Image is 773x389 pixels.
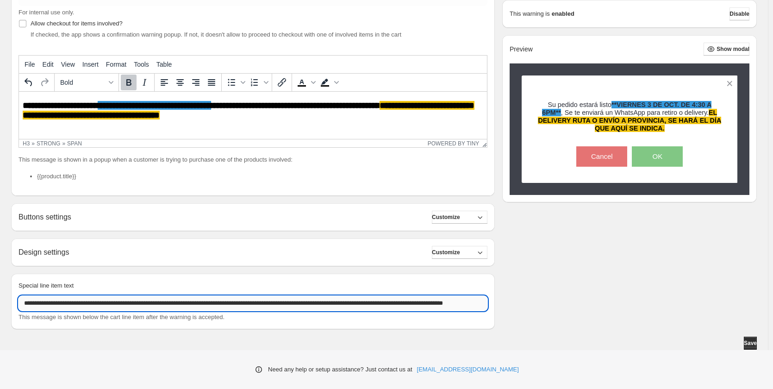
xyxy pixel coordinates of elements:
[632,146,683,167] button: OK
[37,140,60,147] div: strong
[156,75,172,90] button: Align left
[60,79,106,86] span: Bold
[479,139,487,147] div: Resize
[82,61,99,68] span: Insert
[542,101,711,116] span: **VIERNES 3 DE OCT. DE 4:30 A 6PM**
[19,213,71,221] h2: Buttons settings
[25,61,35,68] span: File
[31,20,123,27] span: Allow checkout for items involved?
[61,61,75,68] span: View
[137,75,152,90] button: Italic
[510,45,533,53] h2: Preview
[294,75,317,90] div: Text color
[106,61,126,68] span: Format
[432,211,487,224] button: Customize
[31,31,401,38] span: If checked, the app shows a confirmation warning popup. If not, it doesn't allow to proceed to ch...
[704,43,749,56] button: Show modal
[576,146,627,167] button: Cancel
[19,314,224,320] span: This message is shown below the cart line item after the warning is accepted.
[729,7,749,20] button: Disable
[19,282,74,289] span: Special line item text
[317,75,340,90] div: Background color
[744,337,757,350] button: Save
[56,75,117,90] button: Formats
[247,75,270,90] div: Numbered list
[19,248,69,257] h2: Design settings
[510,9,550,19] p: This warning is
[121,75,137,90] button: Bold
[134,61,149,68] span: Tools
[37,75,52,90] button: Redo
[156,61,172,68] span: Table
[19,92,487,139] iframe: Rich Text Area
[538,101,722,133] h3: Su pedido estará listo , Se te enviará un WhatsApp para retiro o delivery.
[19,9,74,16] span: For internal use only.
[717,45,749,53] span: Show modal
[274,75,290,90] button: Insert/edit link
[43,61,54,68] span: Edit
[428,140,480,147] a: Powered by Tiny
[172,75,188,90] button: Align center
[19,155,487,164] p: This message is shown in a popup when a customer is trying to purchase one of the products involved:
[432,213,460,221] span: Customize
[31,140,35,147] div: »
[432,249,460,256] span: Customize
[188,75,204,90] button: Align right
[23,140,30,147] div: h3
[552,9,574,19] strong: enabled
[729,10,749,18] span: Disable
[67,140,82,147] div: span
[37,172,487,181] li: {{product.title}}
[21,75,37,90] button: Undo
[417,365,519,374] a: [EMAIL_ADDRESS][DOMAIN_NAME]
[538,109,721,132] span: EL DELIVERY RUTA O ENVÍO A PROVINCIA, SE HARÁ EL DÍA QUE AQUÍ SE INDICA.
[62,140,65,147] div: »
[744,339,757,347] span: Save
[204,75,219,90] button: Justify
[432,246,487,259] button: Customize
[224,75,247,90] div: Bullet list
